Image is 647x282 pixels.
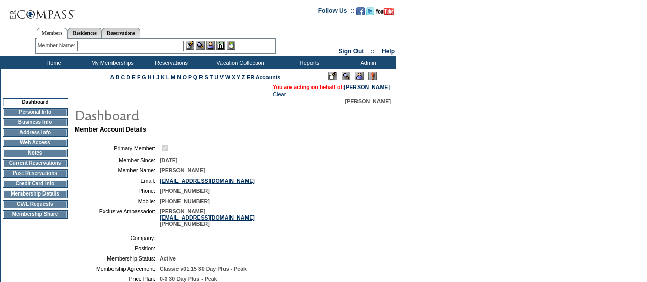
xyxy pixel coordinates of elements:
img: b_edit.gif [186,41,194,50]
a: Y [237,74,240,80]
span: You are acting on behalf of: [273,84,390,90]
span: [PERSON_NAME] [PHONE_NUMBER] [160,208,255,227]
a: [PERSON_NAME] [344,84,390,90]
td: My Memberships [82,56,141,69]
td: Address Info [3,128,68,137]
td: Dashboard [3,98,68,106]
a: Clear [273,91,286,97]
span: [PHONE_NUMBER] [160,188,210,194]
a: H [148,74,152,80]
td: Membership Status: [79,255,155,262]
td: Admin [338,56,396,69]
td: Member Since: [79,157,155,163]
td: Mobile: [79,198,155,204]
a: J [156,74,159,80]
td: Follow Us :: [318,6,354,18]
a: K [161,74,165,80]
span: 0-0 30 Day Plus - Peak [160,276,217,282]
a: T [210,74,213,80]
img: Log Concern/Member Elevation [368,72,377,80]
td: Web Access [3,139,68,147]
a: V [220,74,224,80]
span: [PHONE_NUMBER] [160,198,210,204]
a: D [126,74,130,80]
a: G [142,74,146,80]
td: Current Reservations [3,159,68,167]
a: Sign Out [338,48,364,55]
td: Price Plan: [79,276,155,282]
a: P [188,74,192,80]
a: Help [382,48,395,55]
a: S [205,74,208,80]
a: [EMAIL_ADDRESS][DOMAIN_NAME] [160,214,255,221]
td: CWL Requests [3,200,68,208]
a: N [177,74,181,80]
a: Subscribe to our YouTube Channel [376,10,394,16]
a: A [110,74,114,80]
span: Classic v01.15 30 Day Plus - Peak [160,266,247,272]
img: Impersonate [355,72,364,80]
td: Past Reservations [3,169,68,178]
span: [DATE] [160,157,177,163]
td: Membership Agreement: [79,266,155,272]
img: View [196,41,205,50]
span: :: [371,48,375,55]
a: W [225,74,230,80]
a: Become our fan on Facebook [356,10,365,16]
td: Home [23,56,82,69]
a: U [214,74,218,80]
td: Reservations [141,56,199,69]
td: Email: [79,178,155,184]
a: Reservations [102,28,140,38]
a: Follow us on Twitter [366,10,374,16]
b: Member Account Details [75,126,146,133]
a: X [232,74,235,80]
a: I [153,74,154,80]
span: [PERSON_NAME] [345,98,391,104]
img: Become our fan on Facebook [356,7,365,15]
a: M [171,74,175,80]
td: Phone: [79,188,155,194]
a: Q [193,74,197,80]
a: [EMAIL_ADDRESS][DOMAIN_NAME] [160,178,255,184]
td: Personal Info [3,108,68,116]
a: ER Accounts [247,74,280,80]
a: C [121,74,125,80]
img: Follow us on Twitter [366,7,374,15]
img: Edit Mode [328,72,337,80]
a: L [166,74,169,80]
td: Primary Member: [79,143,155,153]
td: Company: [79,235,155,241]
span: Active [160,255,176,262]
img: Impersonate [206,41,215,50]
a: O [183,74,187,80]
img: pgTtlDashboard.gif [74,104,279,125]
a: Residences [68,28,102,38]
a: E [132,74,136,80]
img: View Mode [342,72,350,80]
img: Subscribe to our YouTube Channel [376,8,394,15]
a: R [199,74,203,80]
td: Business Info [3,118,68,126]
a: Members [37,28,68,39]
img: b_calculator.gif [227,41,235,50]
td: Membership Details [3,190,68,198]
td: Vacation Collection [199,56,279,69]
a: F [137,74,141,80]
a: B [116,74,120,80]
td: Member Name: [79,167,155,173]
td: Membership Share [3,210,68,219]
img: Reservations [216,41,225,50]
td: Position: [79,245,155,251]
td: Exclusive Ambassador: [79,208,155,227]
span: [PERSON_NAME] [160,167,205,173]
td: Reports [279,56,338,69]
td: Notes [3,149,68,157]
div: Member Name: [38,41,77,50]
a: Z [242,74,246,80]
td: Credit Card Info [3,180,68,188]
